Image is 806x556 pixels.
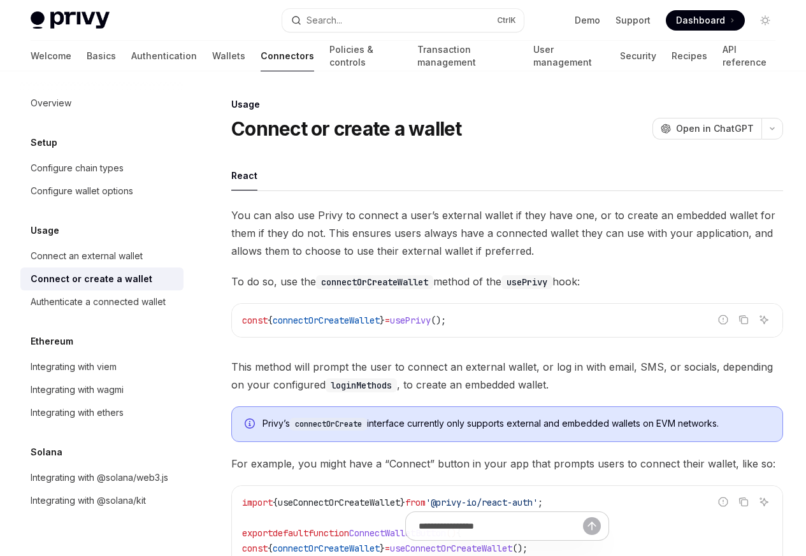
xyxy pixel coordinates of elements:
span: Privy’s interface currently only supports external and embedded wallets on EVM networks. [263,417,770,431]
img: light logo [31,11,110,29]
a: Security [620,41,656,71]
span: Ctrl K [497,15,516,25]
a: Integrating with @solana/kit [20,489,184,512]
span: = [385,315,390,326]
span: For example, you might have a “Connect” button in your app that prompts users to connect their wa... [231,455,783,473]
span: from [405,497,426,508]
button: Ask AI [756,311,772,328]
span: This method will prompt the user to connect an external wallet, or log in with email, SMS, or soc... [231,358,783,394]
span: connectOrCreateWallet [273,315,380,326]
span: '@privy-io/react-auth' [426,497,538,508]
div: Configure chain types [31,160,124,176]
div: Overview [31,96,71,111]
button: Report incorrect code [715,494,731,510]
span: ; [538,497,543,508]
code: connectOrCreateWallet [316,275,433,289]
div: React [231,160,257,190]
div: Connect or create a wallet [31,271,152,287]
a: Integrating with viem [20,355,184,378]
a: Integrating with @solana/web3.js [20,466,184,489]
div: Integrating with viem [31,359,117,374]
a: API reference [723,41,775,71]
h5: Usage [31,223,59,238]
button: Toggle dark mode [755,10,775,31]
svg: Info [245,418,257,431]
div: Search... [306,13,342,28]
a: Connect or create a wallet [20,267,184,290]
div: Integrating with @solana/kit [31,493,146,508]
button: Report incorrect code [715,311,731,328]
code: loginMethods [326,378,397,392]
span: usePrivy [390,315,431,326]
span: Dashboard [676,14,725,27]
div: Integrating with ethers [31,405,124,420]
input: Ask a question... [419,512,583,540]
div: Usage [231,98,783,111]
code: connectOrCreate [290,418,367,431]
a: Dashboard [666,10,745,31]
a: Authentication [131,41,197,71]
button: Copy the contents from the code block [735,311,752,328]
a: Transaction management [417,41,518,71]
h5: Setup [31,135,57,150]
a: Demo [575,14,600,27]
a: Integrating with wagmi [20,378,184,401]
a: Policies & controls [329,41,402,71]
button: Send message [583,517,601,535]
div: Integrating with @solana/web3.js [31,470,168,485]
a: Configure chain types [20,157,184,180]
div: Integrating with wagmi [31,382,124,397]
a: Recipes [672,41,707,71]
a: Connectors [261,41,314,71]
a: Basics [87,41,116,71]
span: You can also use Privy to connect a user’s external wallet if they have one, or to create an embe... [231,206,783,260]
span: Open in ChatGPT [676,122,754,135]
span: import [242,497,273,508]
div: Connect an external wallet [31,248,143,264]
span: (); [431,315,446,326]
a: User management [533,41,605,71]
span: } [400,497,405,508]
a: Configure wallet options [20,180,184,203]
a: Authenticate a connected wallet [20,290,184,313]
div: Authenticate a connected wallet [31,294,166,310]
a: Support [615,14,651,27]
a: Overview [20,92,184,115]
button: Open in ChatGPT [652,118,761,139]
h5: Solana [31,445,62,460]
code: usePrivy [501,275,552,289]
span: useConnectOrCreateWallet [278,497,400,508]
button: Ask AI [756,494,772,510]
span: { [273,497,278,508]
a: Connect an external wallet [20,245,184,267]
h5: Ethereum [31,334,73,349]
span: } [380,315,385,326]
span: const [242,315,268,326]
div: Configure wallet options [31,183,133,199]
button: Open search [282,9,524,32]
h1: Connect or create a wallet [231,117,462,140]
a: Wallets [212,41,245,71]
a: Integrating with ethers [20,401,184,424]
span: To do so, use the method of the hook: [231,273,783,290]
a: Welcome [31,41,71,71]
button: Copy the contents from the code block [735,494,752,510]
span: { [268,315,273,326]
